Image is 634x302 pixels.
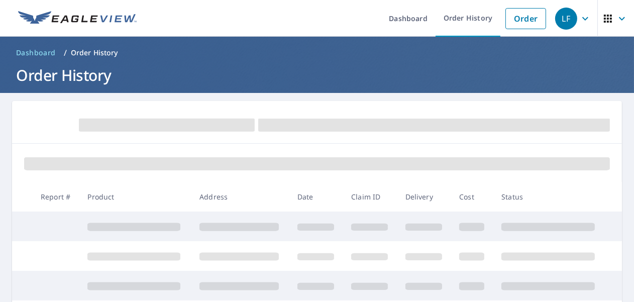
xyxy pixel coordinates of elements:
[289,182,344,212] th: Date
[451,182,493,212] th: Cost
[505,8,546,29] a: Order
[12,45,622,61] nav: breadcrumb
[79,182,191,212] th: Product
[191,182,289,212] th: Address
[16,48,56,58] span: Dashboard
[33,182,79,212] th: Report #
[64,47,67,59] li: /
[12,65,622,85] h1: Order History
[18,11,137,26] img: EV Logo
[71,48,118,58] p: Order History
[555,8,577,30] div: LF
[397,182,452,212] th: Delivery
[12,45,60,61] a: Dashboard
[493,182,605,212] th: Status
[343,182,397,212] th: Claim ID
